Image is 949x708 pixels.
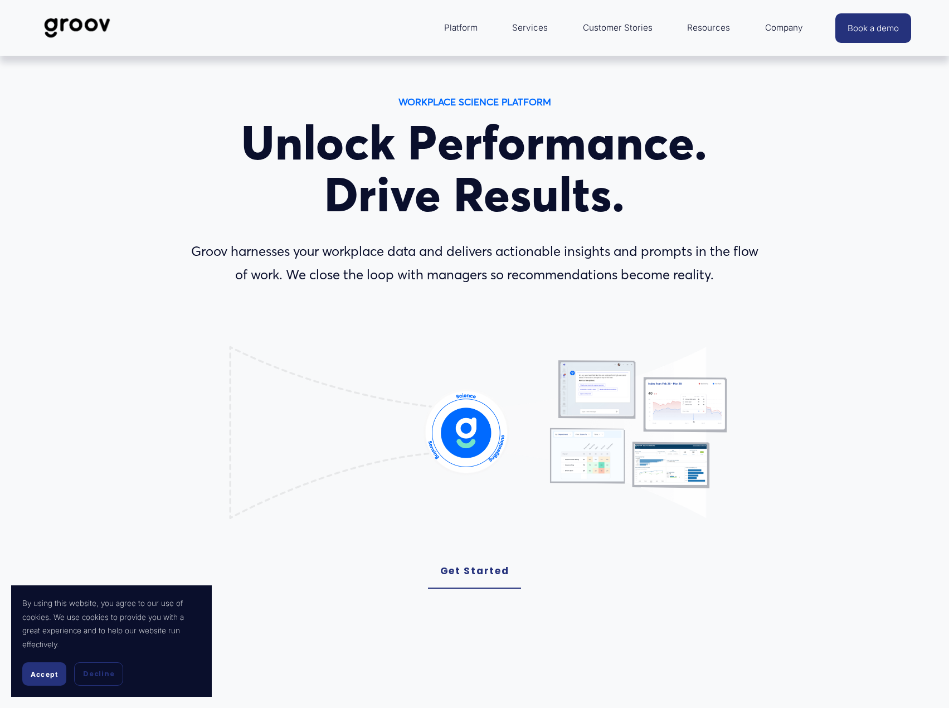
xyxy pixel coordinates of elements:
[38,9,116,46] img: Groov | Workplace Science Platform | Unlock Performance | Drive Results
[577,14,658,41] a: Customer Stories
[22,662,66,686] button: Accept
[398,96,551,108] strong: WORKPLACE SCIENCE PLATFORM
[74,662,123,686] button: Decline
[507,14,553,41] a: Services
[835,13,911,43] a: Book a demo
[22,597,201,651] p: By using this website, you agree to our use of cookies. We use cookies to provide you with a grea...
[11,585,212,697] section: Cookie banner
[83,669,114,679] span: Decline
[183,240,766,288] p: Groov harnesses your workplace data and delivers actionable insights and prompts in the flow of w...
[760,14,809,41] a: folder dropdown
[687,20,730,36] span: Resources
[682,14,736,41] a: folder dropdown
[31,670,58,678] span: Accept
[183,117,766,221] h1: Unlock Performance. Drive Results.
[439,14,483,41] a: folder dropdown
[428,554,522,589] a: Get Started
[444,20,478,36] span: Platform
[765,20,803,36] span: Company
